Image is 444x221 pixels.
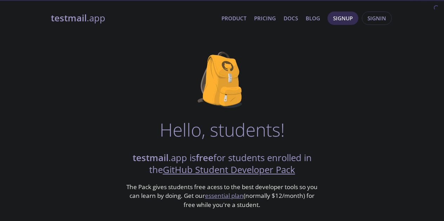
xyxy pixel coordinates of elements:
a: testmail.app [51,12,216,24]
button: Signin [362,12,392,25]
strong: free [196,152,213,164]
a: Pricing [254,14,276,23]
h2: .app is for students enrolled in the [126,152,319,176]
a: essential plan [205,192,244,200]
span: Signin [367,14,386,23]
h1: Hello, students! [160,119,285,140]
a: GitHub Student Developer Pack [163,164,295,176]
a: Product [221,14,246,23]
a: Docs [284,14,298,23]
strong: testmail [51,12,87,24]
h3: The Pack gives students free acess to the best developer tools so you can learn by doing. Get our... [126,182,319,209]
button: Signup [327,12,358,25]
img: github-student-backpack.png [198,52,246,108]
a: Blog [306,14,320,23]
span: Signup [333,14,353,23]
strong: testmail [133,152,168,164]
